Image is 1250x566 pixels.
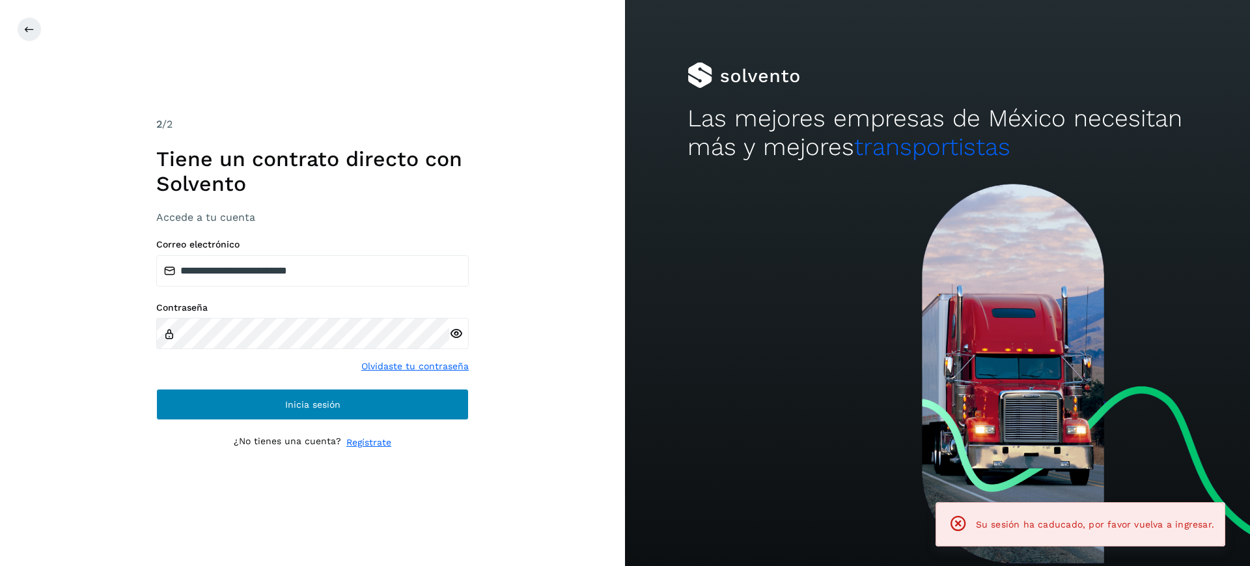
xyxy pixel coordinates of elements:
p: ¿No tienes una cuenta? [234,436,341,449]
span: 2 [156,118,162,130]
span: transportistas [854,133,1010,161]
label: Correo electrónico [156,239,469,250]
span: Su sesión ha caducado, por favor vuelva a ingresar. [976,519,1214,530]
h3: Accede a tu cuenta [156,211,469,223]
a: Regístrate [346,436,391,449]
div: /2 [156,117,469,132]
span: Inicia sesión [285,400,340,409]
a: Olvidaste tu contraseña [361,360,469,373]
h2: Las mejores empresas de México necesitan más y mejores [687,104,1187,162]
label: Contraseña [156,302,469,313]
h1: Tiene un contrato directo con Solvento [156,147,469,197]
button: Inicia sesión [156,389,469,420]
